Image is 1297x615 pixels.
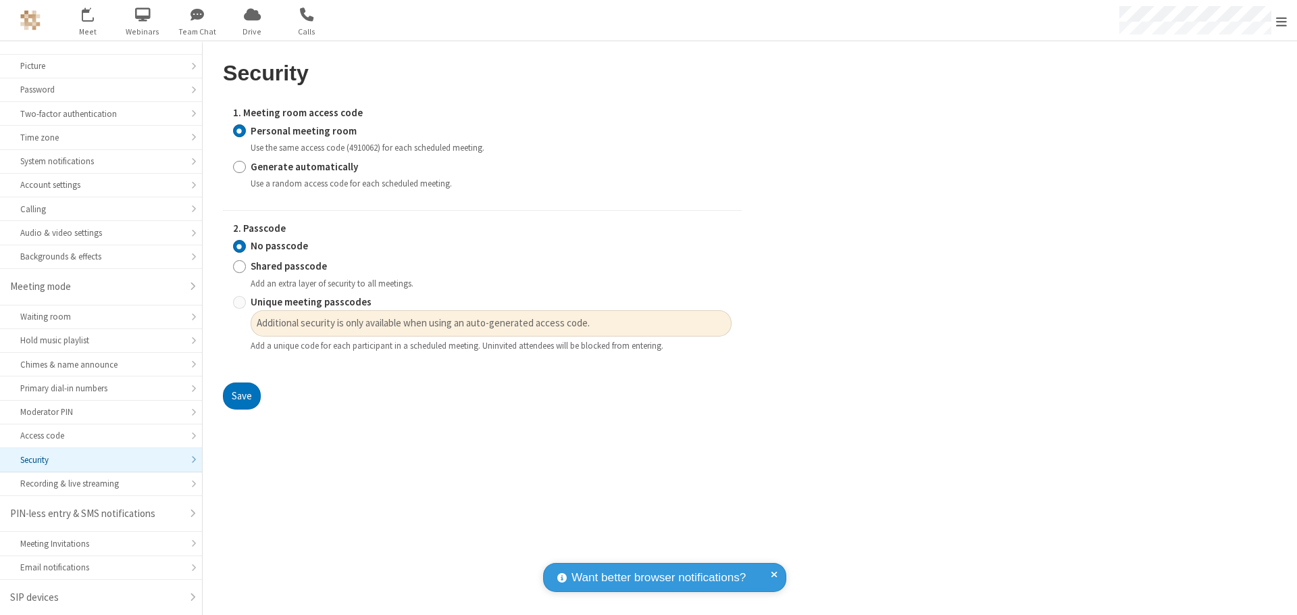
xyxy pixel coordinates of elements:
[571,569,746,587] span: Want better browser notifications?
[251,160,358,173] strong: Generate automatically
[233,221,732,237] label: 2. Passcode
[20,429,182,442] div: Access code
[223,62,742,85] h2: Security
[282,26,332,38] span: Calls
[20,203,182,216] div: Calling
[118,26,168,38] span: Webinars
[20,310,182,323] div: Waiting room
[20,477,182,490] div: Recording & live streaming
[20,405,182,418] div: Moderator PIN
[20,226,182,239] div: Audio & video settings
[251,339,732,352] div: Add a unique code for each participant in a scheduled meeting. Uninvited attendees will be blocke...
[223,383,261,410] button: Save
[251,124,357,137] strong: Personal meeting room
[20,382,182,395] div: Primary dial-in numbers
[257,316,726,331] span: Additional security is only available when using an auto-generated access code.
[251,177,732,190] div: Use a random access code for each scheduled meeting.
[251,277,732,290] div: Add an extra layer of security to all meetings.
[10,279,182,295] div: Meeting mode
[20,358,182,371] div: Chimes & name announce
[251,295,372,308] strong: Unique meeting passcodes
[20,334,182,347] div: Hold music playlist
[172,26,223,38] span: Team Chat
[251,141,732,154] div: Use the same access code (4910062) for each scheduled meeting.
[89,7,101,18] div: 13
[20,561,182,574] div: Email notifications
[20,250,182,263] div: Backgrounds & effects
[20,107,182,120] div: Two-factor authentication
[251,260,327,272] strong: Shared passcode
[20,83,182,96] div: Password
[20,10,41,30] img: QA Selenium DO NOT DELETE OR CHANGE
[251,239,308,252] strong: No passcode
[10,506,182,522] div: PIN-less entry & SMS notifications
[20,59,182,72] div: Picture
[20,131,182,144] div: Time zone
[20,155,182,168] div: System notifications
[227,26,278,38] span: Drive
[20,537,182,550] div: Meeting Invitations
[20,178,182,191] div: Account settings
[63,26,113,38] span: Meet
[20,453,182,466] div: Security
[10,590,182,606] div: SIP devices
[233,105,732,121] label: 1. Meeting room access code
